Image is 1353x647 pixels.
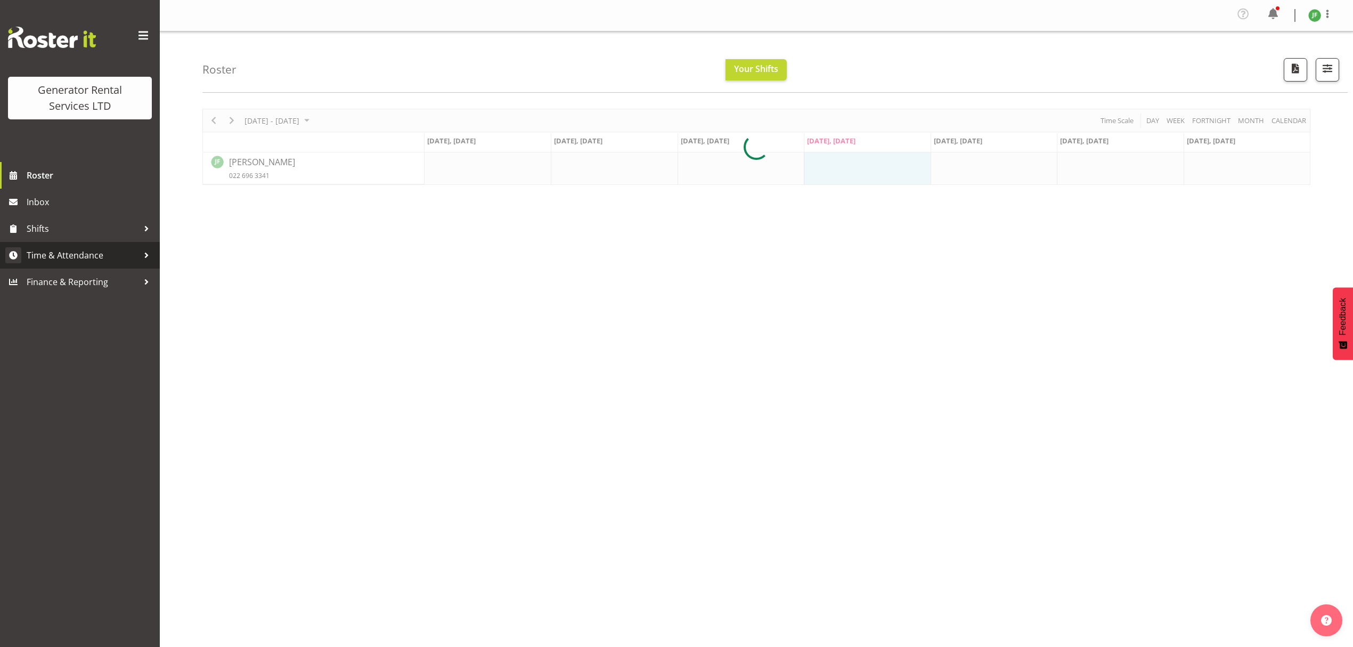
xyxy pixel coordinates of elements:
[27,194,154,210] span: Inbox
[27,167,154,183] span: Roster
[1308,9,1321,22] img: jack-ford10538.jpg
[1284,58,1307,82] button: Download a PDF of the roster according to the set date range.
[1321,615,1332,626] img: help-xxl-2.png
[27,274,138,290] span: Finance & Reporting
[19,82,141,114] div: Generator Rental Services LTD
[27,247,138,263] span: Time & Attendance
[1338,298,1348,335] span: Feedback
[1316,58,1339,82] button: Filter Shifts
[734,63,778,75] span: Your Shifts
[27,221,138,237] span: Shifts
[202,63,237,76] h4: Roster
[726,59,787,80] button: Your Shifts
[1333,287,1353,360] button: Feedback - Show survey
[8,27,96,48] img: Rosterit website logo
